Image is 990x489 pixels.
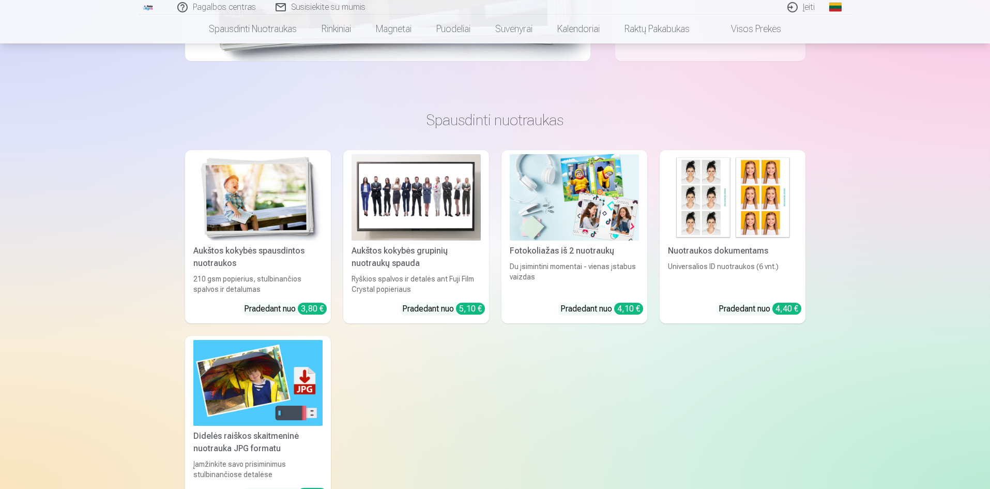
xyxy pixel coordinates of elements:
img: Aukštos kokybės spausdintos nuotraukos [193,154,323,241]
div: 4,40 € [772,303,801,315]
div: Didelės raiškos skaitmeninė nuotrauka JPG formatu [189,430,327,455]
a: Magnetai [363,14,424,43]
div: Du įsimintini momentai - vienas įstabus vaizdas [506,261,643,294]
div: Nuotraukos dokumentams [664,245,801,257]
div: 5,10 € [456,303,485,315]
a: Rinkiniai [309,14,363,43]
img: /fa2 [143,4,154,10]
div: Fotokoliažas iš 2 nuotraukų [506,245,643,257]
img: Fotokoliažas iš 2 nuotraukų [510,154,639,241]
div: Aukštos kokybės grupinių nuotraukų spauda [347,245,485,270]
div: Aukštos kokybės spausdintos nuotraukos [189,245,327,270]
img: Aukštos kokybės grupinių nuotraukų spauda [352,154,481,241]
div: Pradedant nuo [244,303,327,315]
div: 4,10 € [614,303,643,315]
a: Aukštos kokybės spausdintos nuotraukos Aukštos kokybės spausdintos nuotraukos210 gsm popierius, s... [185,150,331,323]
a: Kalendoriai [545,14,612,43]
a: Nuotraukos dokumentamsNuotraukos dokumentamsUniversalios ID nuotraukos (6 vnt.)Pradedant nuo 4,40 € [660,150,805,323]
div: Pradedant nuo [719,303,801,315]
div: Įamžinkite savo prisiminimus stulbinančiose detalėse [189,459,327,480]
a: Suvenyrai [483,14,545,43]
div: 3,80 € [298,303,327,315]
a: Fotokoliažas iš 2 nuotraukųFotokoliažas iš 2 nuotraukųDu įsimintini momentai - vienas įstabus vai... [501,150,647,323]
div: Pradedant nuo [560,303,643,315]
div: 210 gsm popierius, stulbinančios spalvos ir detalumas [189,274,327,294]
div: Pradedant nuo [402,303,485,315]
a: Spausdinti nuotraukas [196,14,309,43]
div: Universalios ID nuotraukos (6 vnt.) [664,261,801,294]
a: Raktų pakabukas [612,14,702,43]
a: Visos prekės [702,14,794,43]
a: Puodeliai [424,14,483,43]
div: Ryškios spalvos ir detalės ant Fuji Film Crystal popieriaus [347,274,485,294]
h3: Spausdinti nuotraukas [193,111,797,129]
img: Nuotraukos dokumentams [668,154,797,241]
a: Aukštos kokybės grupinių nuotraukų spaudaAukštos kokybės grupinių nuotraukų spaudaRyškios spalvos... [343,150,489,323]
img: Didelės raiškos skaitmeninė nuotrauka JPG formatu [193,340,323,426]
